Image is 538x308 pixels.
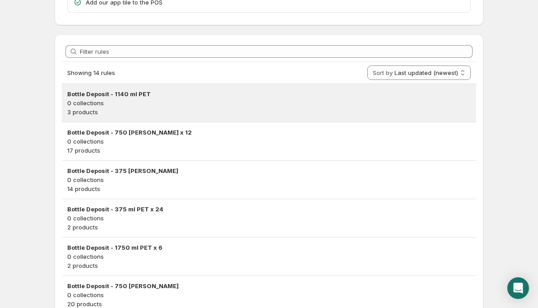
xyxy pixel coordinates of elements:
[67,137,471,146] p: 0 collections
[67,252,471,261] p: 0 collections
[67,214,471,223] p: 0 collections
[67,223,471,232] p: 2 products
[67,128,471,137] h3: Bottle Deposit - 750 [PERSON_NAME] x 12
[67,98,471,107] p: 0 collections
[67,69,115,76] span: Showing 14 rules
[67,205,471,214] h3: Bottle Deposit - 375 ml PET x 24
[67,107,471,117] p: 3 products
[67,261,471,270] p: 2 products
[80,45,473,58] input: Filter rules
[507,277,529,299] div: Open Intercom Messenger
[67,166,471,175] h3: Bottle Deposit - 375 [PERSON_NAME]
[67,281,471,290] h3: Bottle Deposit - 750 [PERSON_NAME]
[67,243,471,252] h3: Bottle Deposit - 1750 ml PET x 6
[67,290,471,299] p: 0 collections
[67,184,471,193] p: 14 products
[67,89,471,98] h3: Bottle Deposit - 1140 ml PET
[67,146,471,155] p: 17 products
[67,175,471,184] p: 0 collections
